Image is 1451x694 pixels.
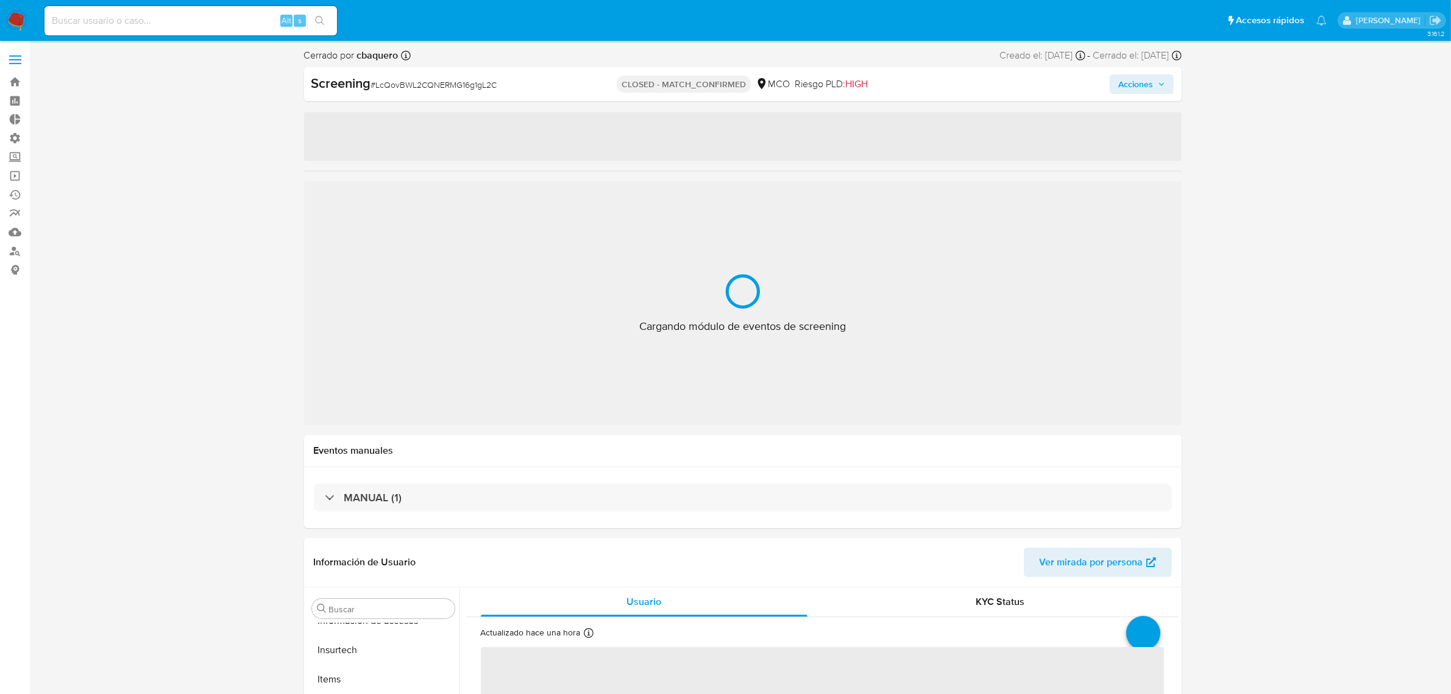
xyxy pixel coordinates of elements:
[317,604,327,614] button: Buscar
[1024,548,1172,577] button: Ver mirada por persona
[639,319,846,334] span: Cargando módulo de eventos de screening
[976,595,1024,609] span: KYC Status
[314,556,416,568] h1: Información de Usuario
[304,49,399,62] span: Cerrado por
[795,77,868,91] span: Riesgo PLD:
[307,12,332,29] button: search-icon
[298,15,302,26] span: s
[307,635,459,665] button: Insurtech
[371,79,497,91] span: # LcQovBWL2CQNERMG16g1gL2C
[307,665,459,694] button: Items
[617,76,751,93] p: CLOSED - MATCH_CONFIRMED
[1356,15,1425,26] p: camila.baquero@mercadolibre.com.co
[1429,14,1442,27] a: Salir
[329,604,450,615] input: Buscar
[481,627,581,639] p: Actualizado hace una hora
[1040,548,1143,577] span: Ver mirada por persona
[1088,49,1091,62] span: -
[1316,15,1327,26] a: Notificaciones
[44,13,337,29] input: Buscar usuario o caso...
[311,73,371,93] b: Screening
[1110,74,1174,94] button: Acciones
[282,15,291,26] span: Alt
[1118,74,1153,94] span: Acciones
[1236,14,1304,27] span: Accesos rápidos
[314,445,1172,457] h1: Eventos manuales
[355,48,399,62] b: cbaquero
[1093,49,1182,62] div: Cerrado el: [DATE]
[756,77,790,91] div: MCO
[344,491,402,504] h3: MANUAL (1)
[626,595,661,609] span: Usuario
[1000,49,1085,62] div: Creado el: [DATE]
[845,77,868,91] span: HIGH
[304,112,1182,161] span: ‌
[314,484,1172,512] div: MANUAL (1)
